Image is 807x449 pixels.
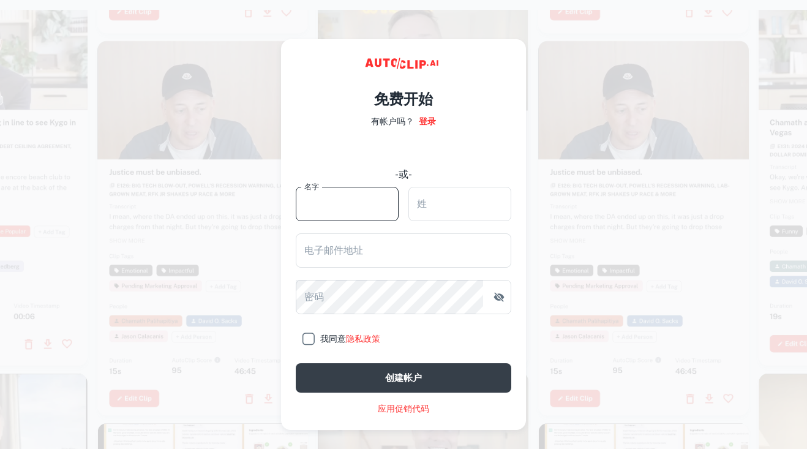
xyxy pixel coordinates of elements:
a: 隐私政策 [346,334,380,344]
label: 名字 [304,181,319,192]
span: 我同意 [320,334,380,344]
a: 应用促销代码 [378,402,429,415]
iframe: “使用 Google 账号登录”按钮 [290,137,517,164]
p: 有帐户吗？ [371,115,414,128]
div: -或- [296,167,511,182]
button: 创建帐户 [296,363,511,393]
a: 登录 [419,115,436,128]
h4: 免费开始 [374,88,433,110]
